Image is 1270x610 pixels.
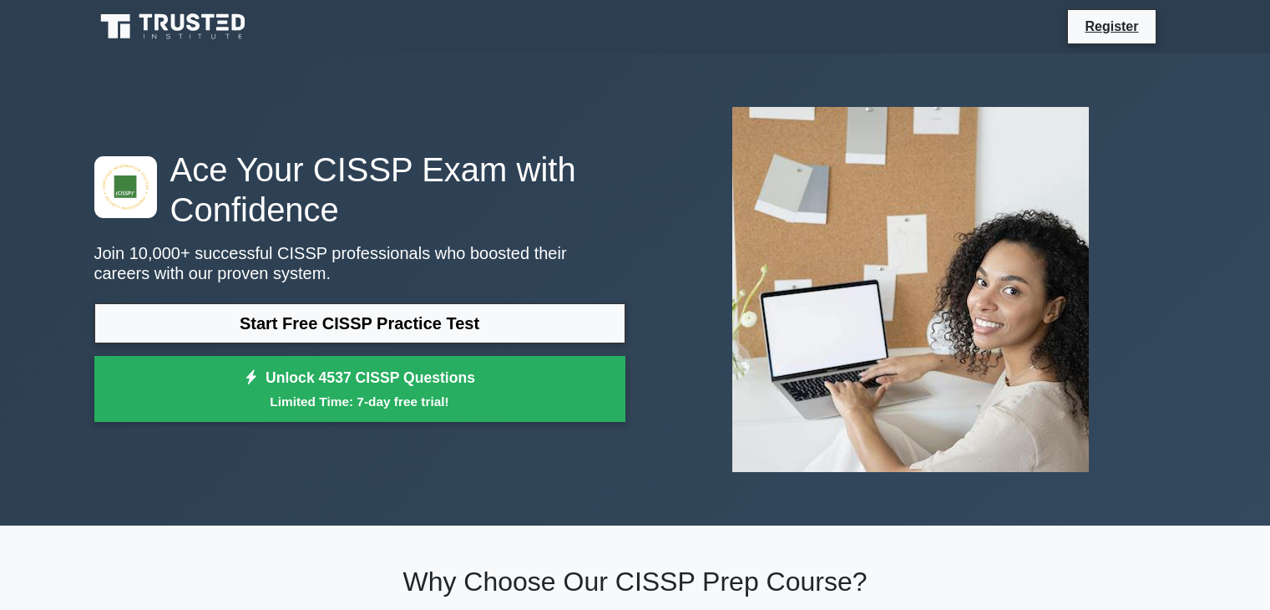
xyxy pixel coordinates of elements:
p: Join 10,000+ successful CISSP professionals who boosted their careers with our proven system. [94,243,625,283]
a: Register [1075,16,1148,37]
h1: Ace Your CISSP Exam with Confidence [94,150,625,230]
small: Limited Time: 7-day free trial! [115,392,605,411]
a: Unlock 4537 CISSP QuestionsLimited Time: 7-day free trial! [94,356,625,423]
h2: Why Choose Our CISSP Prep Course? [94,566,1176,597]
a: Start Free CISSP Practice Test [94,303,625,343]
